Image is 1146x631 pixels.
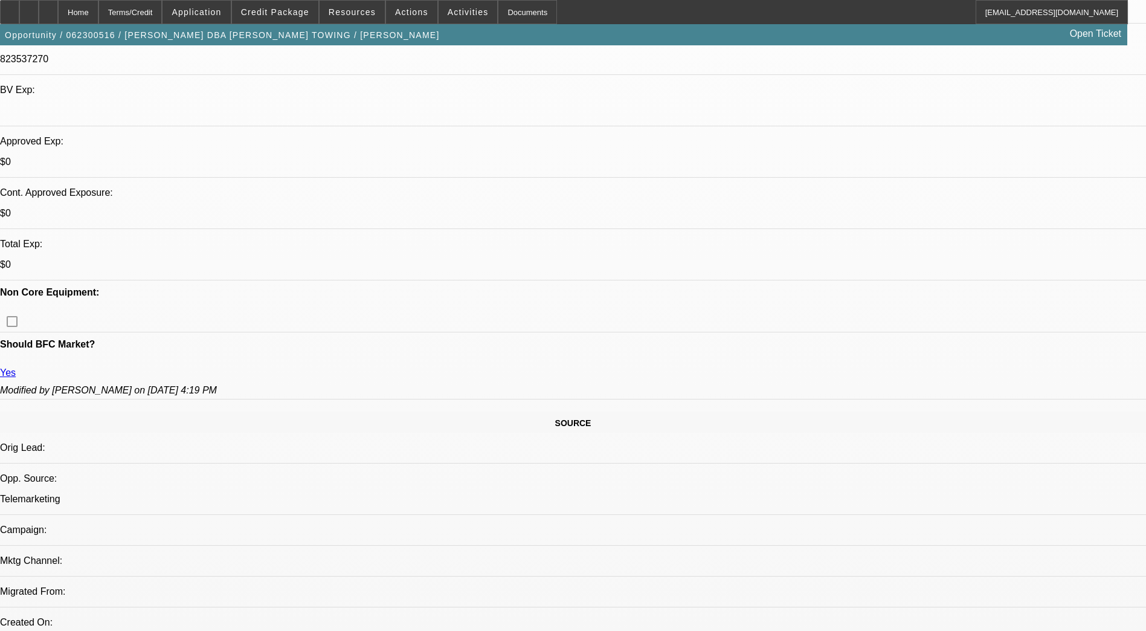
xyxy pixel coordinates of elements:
a: Open Ticket [1065,24,1126,44]
span: Credit Package [241,7,309,17]
span: Resources [329,7,376,17]
span: Application [172,7,221,17]
button: Resources [320,1,385,24]
button: Application [163,1,230,24]
span: Activities [448,7,489,17]
span: Actions [395,7,428,17]
span: Opportunity / 062300516 / [PERSON_NAME] DBA [PERSON_NAME] TOWING / [PERSON_NAME] [5,30,440,40]
button: Actions [386,1,437,24]
button: Activities [439,1,498,24]
button: Credit Package [232,1,318,24]
span: SOURCE [555,418,591,428]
